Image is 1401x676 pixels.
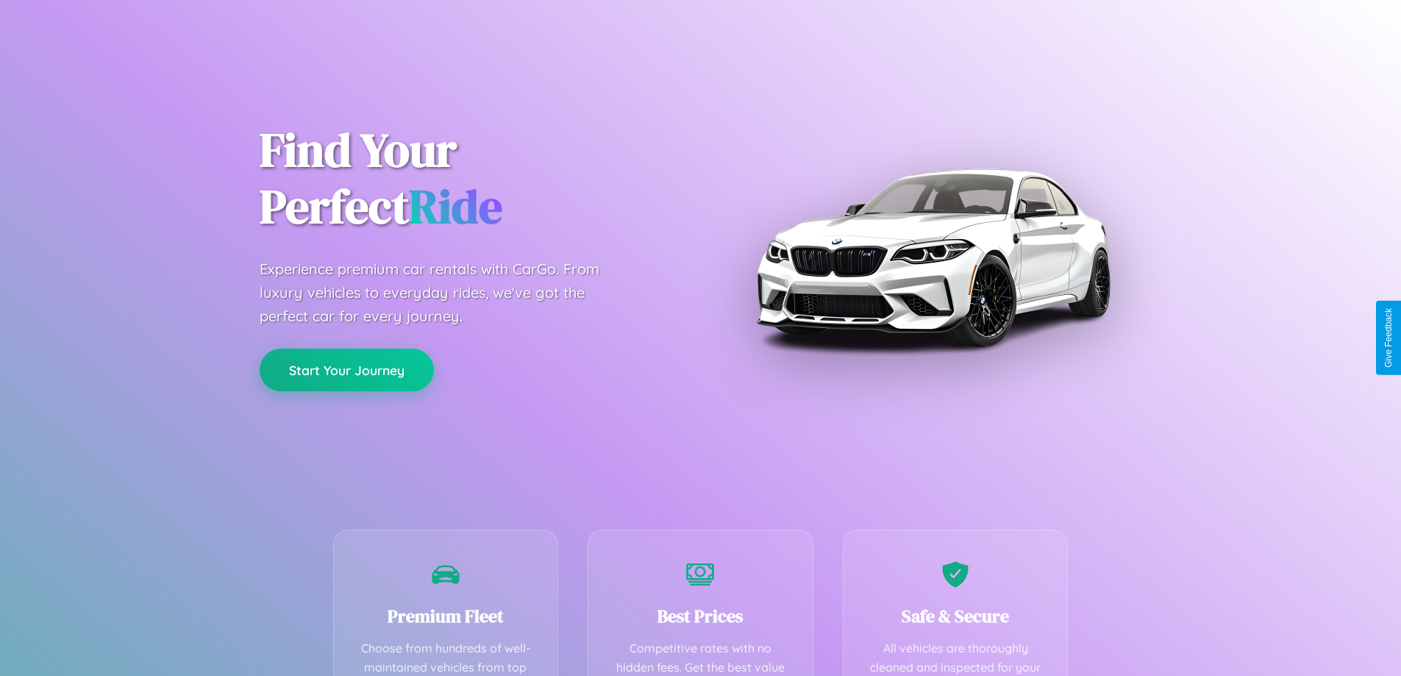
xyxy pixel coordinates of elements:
p: Experience premium car rentals with CarGo. From luxury vehicles to everyday rides, we've got the ... [260,257,627,328]
h1: Find Your Perfect [260,122,679,235]
h3: Premium Fleet [356,604,536,628]
button: Start Your Journey [260,349,434,391]
h3: Safe & Secure [866,604,1046,628]
span: Ride [409,174,502,238]
div: Give Feedback [1383,308,1394,368]
h3: Best Prices [610,604,791,628]
img: Premium BMW car rental vehicle [749,74,1116,441]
